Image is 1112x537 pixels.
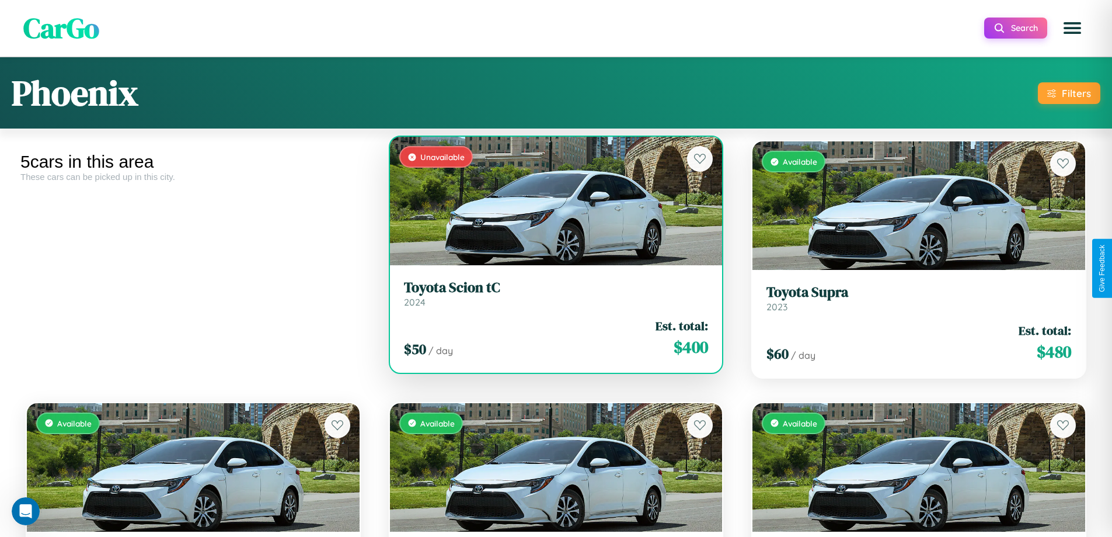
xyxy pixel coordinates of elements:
button: Open menu [1056,12,1089,44]
div: Give Feedback [1098,245,1106,292]
span: $ 480 [1037,340,1071,363]
span: 2024 [404,296,426,308]
span: Unavailable [420,152,465,162]
h3: Toyota Supra [766,284,1071,301]
h3: Toyota Scion tC [404,279,709,296]
span: / day [791,349,815,361]
span: 2023 [766,301,787,313]
span: $ 50 [404,339,426,359]
span: Available [57,418,92,428]
a: Toyota Scion tC2024 [404,279,709,308]
div: These cars can be picked up in this city. [20,172,366,182]
span: Est. total: [656,317,708,334]
button: Search [984,18,1047,39]
span: Est. total: [1019,322,1071,339]
div: Filters [1062,87,1091,99]
span: CarGo [23,9,99,47]
button: Filters [1038,82,1100,104]
a: Toyota Supra2023 [766,284,1071,313]
div: 5 cars in this area [20,152,366,172]
span: $ 60 [766,344,789,363]
span: $ 400 [674,335,708,359]
span: Available [420,418,455,428]
span: Search [1011,23,1038,33]
span: Available [783,157,817,167]
h1: Phoenix [12,69,138,117]
iframe: Intercom live chat [12,497,40,525]
span: Available [783,418,817,428]
span: / day [428,345,453,356]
